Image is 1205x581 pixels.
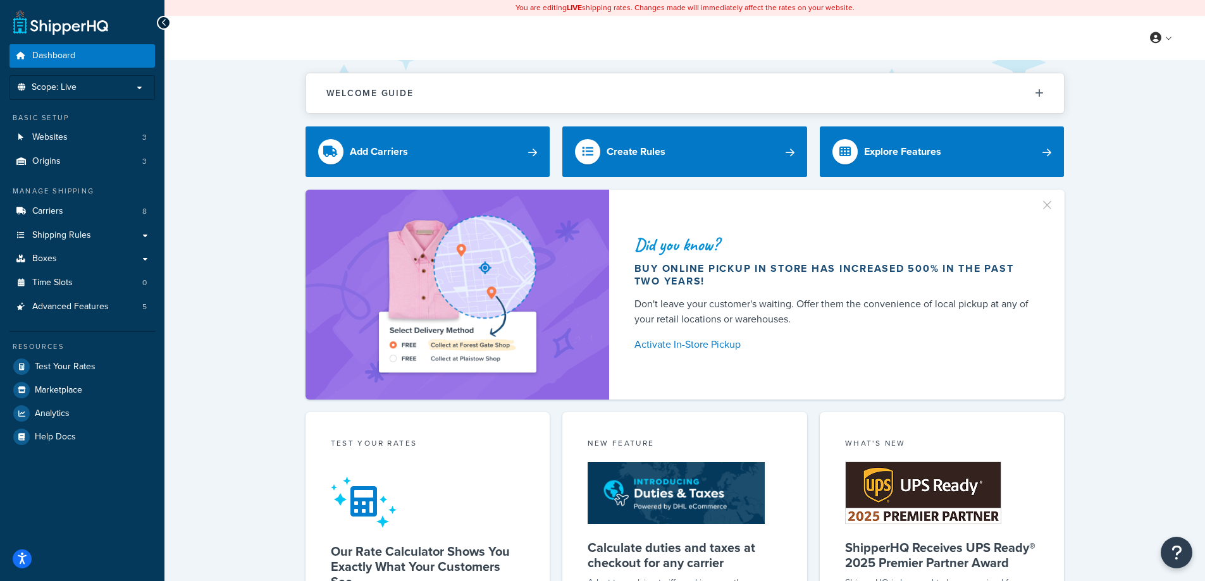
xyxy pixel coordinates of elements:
div: Create Rules [607,143,665,161]
span: Help Docs [35,432,76,443]
span: Origins [32,156,61,167]
span: Advanced Features [32,302,109,312]
a: Origins3 [9,150,155,173]
button: Welcome Guide [306,73,1064,113]
span: Time Slots [32,278,73,288]
div: What's New [845,437,1039,452]
a: Test Your Rates [9,355,155,378]
span: Test Your Rates [35,362,96,372]
div: Don't leave your customer's waiting. Offer them the convenience of local pickup at any of your re... [634,297,1034,327]
li: Websites [9,126,155,149]
span: 3 [142,132,147,143]
span: 3 [142,156,147,167]
a: Explore Features [820,126,1065,177]
h2: Welcome Guide [326,89,414,98]
a: Add Carriers [306,126,550,177]
li: Carriers [9,200,155,223]
div: Basic Setup [9,113,155,123]
b: LIVE [567,2,582,13]
a: Boxes [9,247,155,271]
span: Websites [32,132,68,143]
li: Origins [9,150,155,173]
a: Carriers8 [9,200,155,223]
a: Time Slots0 [9,271,155,295]
span: 0 [142,278,147,288]
div: New Feature [588,437,782,452]
a: Help Docs [9,425,155,448]
a: Dashboard [9,44,155,68]
a: Activate In-Store Pickup [634,336,1034,353]
img: ad-shirt-map-b0359fc47e01cab431d101c4b569394f6a03f54285957d908178d52f29eb9668.png [343,209,572,381]
span: Analytics [35,408,70,419]
li: Time Slots [9,271,155,295]
a: Websites3 [9,126,155,149]
button: Open Resource Center [1161,537,1192,568]
span: Scope: Live [32,82,77,93]
span: Shipping Rules [32,230,91,241]
h5: Calculate duties and taxes at checkout for any carrier [588,540,782,570]
a: Marketplace [9,379,155,401]
h5: ShipperHQ Receives UPS Ready® 2025 Premier Partner Award [845,540,1039,570]
span: Boxes [32,254,57,264]
li: Advanced Features [9,295,155,319]
div: Test your rates [331,437,525,452]
span: Marketplace [35,385,82,396]
span: 5 [142,302,147,312]
a: Analytics [9,402,155,425]
div: Manage Shipping [9,186,155,197]
a: Advanced Features5 [9,295,155,319]
a: Create Rules [562,126,807,177]
div: Did you know? [634,236,1034,254]
div: Add Carriers [350,143,408,161]
div: Explore Features [864,143,941,161]
span: 8 [142,206,147,217]
div: Resources [9,341,155,352]
span: Dashboard [32,51,75,61]
a: Shipping Rules [9,224,155,247]
div: Buy online pickup in store has increased 500% in the past two years! [634,262,1034,288]
span: Carriers [32,206,63,217]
